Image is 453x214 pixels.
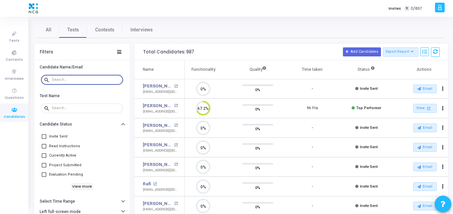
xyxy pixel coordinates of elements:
mat-icon: open_in_new [174,163,178,166]
span: 0% [255,126,260,132]
span: Invite Sent [360,204,378,208]
a: [PERSON_NAME] [143,122,172,129]
span: Read Instructions [49,142,80,150]
span: Evaluation Pending [49,171,83,179]
div: [EMAIL_ADDRESS][DOMAIN_NAME] [143,168,178,173]
button: Email [413,163,437,171]
span: Currently Active [49,152,76,160]
div: - [312,184,313,190]
button: Email [413,182,437,191]
mat-icon: search [44,77,52,83]
div: [EMAIL_ADDRESS][DOMAIN_NAME] [143,187,178,192]
a: [PERSON_NAME] [143,161,172,168]
div: Time taken [302,66,323,73]
div: Total Candidates: 987 [143,49,194,55]
mat-icon: open_in_new [174,202,178,205]
span: 0% [255,106,260,113]
span: Tests [9,38,19,44]
h6: Test Name [40,93,60,98]
a: [PERSON_NAME] [143,142,172,148]
div: - [312,164,313,170]
div: - [312,86,313,92]
div: - [312,145,313,150]
button: Export Report [383,47,419,57]
h6: Candidate Name/Email [40,65,83,70]
span: Candidates [4,114,25,120]
a: View [413,104,437,113]
span: T [405,6,409,11]
mat-icon: open_in_new [174,143,178,147]
span: 0% [255,204,260,210]
div: [EMAIL_ADDRESS][DOMAIN_NAME] [143,129,178,134]
th: Functionality [176,60,231,79]
button: Actions [438,182,448,191]
div: - [312,203,313,209]
a: [PERSON_NAME] [PERSON_NAME] [143,83,172,89]
span: Contests [95,26,114,33]
div: - [312,125,313,131]
button: Actions [438,143,448,152]
th: Actions [394,60,448,79]
span: 0/857 [411,6,422,11]
span: 0% [255,145,260,152]
input: Search... [52,78,120,82]
mat-icon: open_in_new [174,84,178,88]
a: Rafi [143,181,151,187]
span: 0% [255,165,260,171]
a: [PERSON_NAME] & [PERSON_NAME] [143,102,172,109]
button: Actions [438,123,448,133]
div: Name [143,66,154,73]
span: Project Submitted [49,161,81,169]
span: Invite Sent [360,86,378,91]
span: Tests [67,26,79,33]
div: [EMAIL_ADDRESS][DOMAIN_NAME] [143,148,178,153]
span: Questions [5,95,24,101]
span: Top Performer [356,106,381,110]
button: Select Time Range [34,196,130,207]
mat-icon: search [44,105,52,111]
div: 1h 11s [307,105,318,111]
button: Candidate Status [34,119,130,130]
h6: View more [71,183,94,190]
span: 0% [255,184,260,191]
span: All [46,26,51,33]
button: Add Candidates [343,47,381,56]
button: Email [413,84,437,93]
span: 0% [255,86,260,93]
mat-icon: open_in_new [426,105,431,111]
span: Invite Sent [360,126,378,130]
button: Actions [438,84,448,93]
button: Actions [438,162,448,172]
th: Quality [231,60,285,79]
div: Filters [40,49,53,55]
mat-icon: open_in_new [174,104,178,108]
button: Test Name [34,90,130,101]
div: [EMAIL_ADDRESS][DOMAIN_NAME] [143,109,178,114]
span: Invite Sent [360,184,378,189]
mat-icon: open_in_new [153,182,157,186]
button: Email [413,124,437,132]
span: Invite Sent [360,145,378,149]
a: [PERSON_NAME] [143,200,172,207]
div: [EMAIL_ADDRESS][DOMAIN_NAME] [143,89,178,94]
span: Contests [6,57,23,63]
span: Invite Sent [49,133,67,141]
div: [EMAIL_ADDRESS][DOMAIN_NAME] [143,207,178,212]
button: Email [413,143,437,152]
button: Actions [438,104,448,113]
h6: Candidate Status [40,122,72,127]
button: Candidate Name/Email [34,62,130,72]
span: Invite Sent [360,165,378,169]
button: Email [413,202,437,210]
span: Interviews [5,76,24,82]
span: Interviews [130,26,153,33]
h6: Select Time Range [40,199,75,204]
label: Invites: [389,6,402,11]
mat-icon: open_in_new [174,124,178,127]
th: Status [339,60,394,79]
input: Search... [52,106,120,110]
img: logo [27,2,40,15]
